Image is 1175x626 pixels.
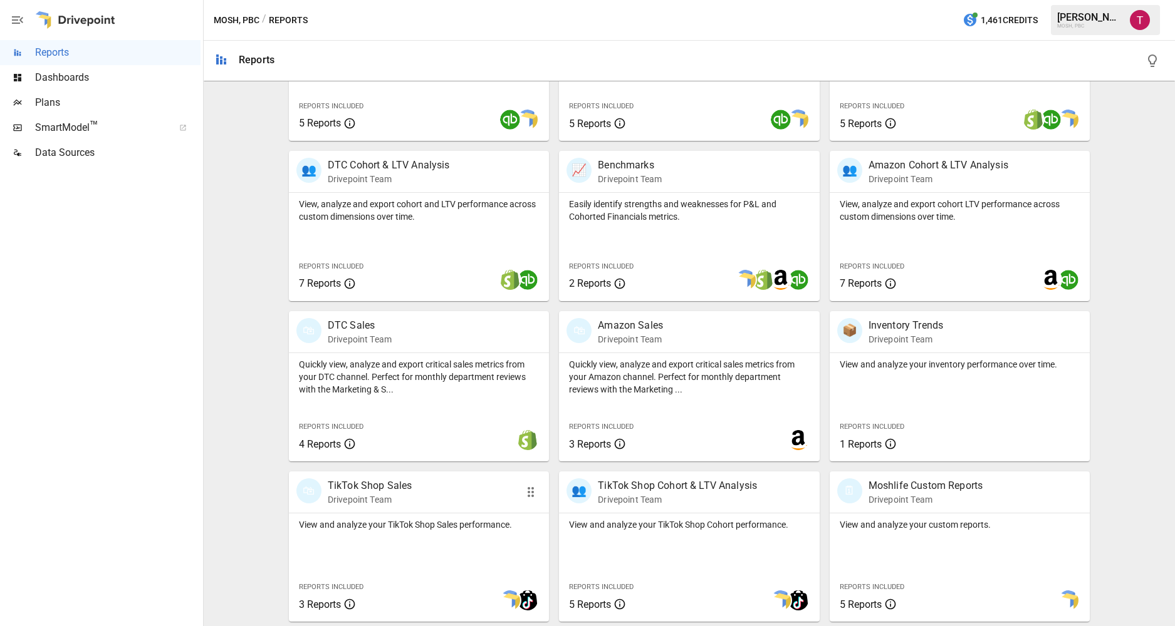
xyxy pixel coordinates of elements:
img: smart model [736,270,756,290]
img: shopify [1023,110,1043,130]
img: shopify [500,270,520,290]
img: quickbooks [1041,110,1061,130]
span: 2 Reports [569,277,611,289]
span: Reports Included [299,102,363,110]
div: 🛍 [296,318,321,343]
p: Amazon Sales [598,318,663,333]
span: Reports Included [299,583,363,591]
button: Tanner Flitter [1122,3,1157,38]
img: tiktok [518,590,538,610]
span: SmartModel [35,120,165,135]
p: Quickly view, analyze and export critical sales metrics from your DTC channel. Perfect for monthl... [299,358,539,396]
span: Reports Included [569,583,634,591]
img: quickbooks [1058,270,1078,290]
p: Drivepoint Team [869,333,943,346]
img: smart model [1058,110,1078,130]
p: Drivepoint Team [598,173,662,185]
span: ™ [90,118,98,134]
span: Reports Included [840,262,904,270]
img: shopify [753,270,773,290]
p: Quickly view, analyze and export critical sales metrics from your Amazon channel. Perfect for mon... [569,358,809,396]
p: Easily identify strengths and weaknesses for P&L and Cohorted Financials metrics. [569,198,809,223]
div: [PERSON_NAME] [1057,11,1122,23]
button: MOSH, PBC [214,13,259,28]
button: 1,461Credits [958,9,1043,32]
img: smart model [1058,590,1078,610]
p: Drivepoint Team [328,493,412,506]
p: Drivepoint Team [598,333,663,346]
img: quickbooks [771,110,791,130]
span: 5 Reports [569,118,611,130]
img: quickbooks [518,270,538,290]
p: View and analyze your TikTok Shop Cohort performance. [569,518,809,531]
span: Dashboards [35,70,201,85]
span: Reports Included [299,423,363,431]
span: 5 Reports [299,117,341,129]
img: Tanner Flitter [1130,10,1150,30]
p: DTC Cohort & LTV Analysis [328,158,450,173]
span: 5 Reports [569,598,611,610]
span: 3 Reports [569,438,611,450]
p: TikTok Shop Sales [328,478,412,493]
img: smart model [500,590,520,610]
div: Reports [239,54,274,66]
p: Drivepoint Team [869,493,983,506]
span: 1 Reports [840,438,882,450]
div: 📦 [837,318,862,343]
p: TikTok Shop Cohort & LTV Analysis [598,478,757,493]
span: Reports Included [840,423,904,431]
img: smart model [771,590,791,610]
p: Drivepoint Team [328,173,450,185]
p: Benchmarks [598,158,662,173]
img: amazon [1041,270,1061,290]
span: Reports [35,45,201,60]
img: amazon [771,270,791,290]
div: MOSH, PBC [1057,23,1122,29]
p: Inventory Trends [869,318,943,333]
div: 👥 [567,478,592,503]
img: quickbooks [500,110,520,130]
img: shopify [518,430,538,450]
span: Reports Included [840,583,904,591]
div: 👥 [296,158,321,183]
div: 📈 [567,158,592,183]
p: Drivepoint Team [328,333,392,346]
span: 4 Reports [299,438,341,450]
p: View and analyze your inventory performance over time. [840,358,1080,371]
img: quickbooks [788,270,808,290]
span: Reports Included [569,262,634,270]
div: 🗓 [837,478,862,503]
span: 7 Reports [840,277,882,289]
img: amazon [788,430,808,450]
span: Reports Included [569,102,634,110]
p: View, analyze and export cohort LTV performance across custom dimensions over time. [840,198,1080,223]
p: DTC Sales [328,318,392,333]
div: 👥 [837,158,862,183]
span: Reports Included [569,423,634,431]
div: 🛍 [567,318,592,343]
div: 🛍 [296,478,321,503]
div: / [262,13,266,28]
span: Data Sources [35,145,201,160]
p: Moshlife Custom Reports [869,478,983,493]
p: Drivepoint Team [598,493,757,506]
img: tiktok [788,590,808,610]
span: Plans [35,95,201,110]
span: Reports Included [299,262,363,270]
span: Reports Included [840,102,904,110]
span: 3 Reports [299,598,341,610]
p: Amazon Cohort & LTV Analysis [869,158,1008,173]
img: smart model [788,110,808,130]
p: Drivepoint Team [869,173,1008,185]
span: 5 Reports [840,118,882,130]
p: View, analyze and export cohort and LTV performance across custom dimensions over time. [299,198,539,223]
img: smart model [518,110,538,130]
span: 1,461 Credits [981,13,1038,28]
span: 5 Reports [840,598,882,610]
span: 7 Reports [299,277,341,289]
p: View and analyze your custom reports. [840,518,1080,531]
p: View and analyze your TikTok Shop Sales performance. [299,518,539,531]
